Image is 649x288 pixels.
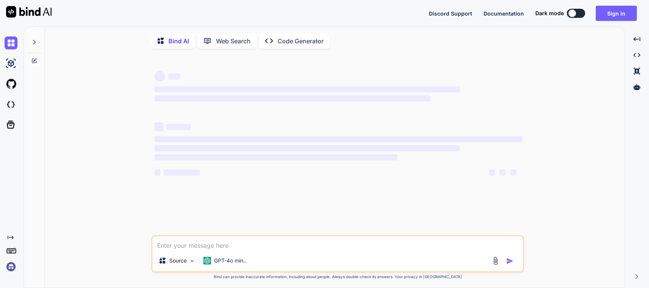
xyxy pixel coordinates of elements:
img: icon [506,257,514,265]
p: Bind AI [168,36,189,46]
p: GPT-4o min.. [214,257,246,264]
button: Sign in [596,6,637,21]
span: ‌ [154,154,397,160]
img: Bind AI [6,6,52,17]
span: ‌ [154,71,165,82]
img: Pick Models [189,258,195,264]
span: ‌ [500,169,506,176]
span: ‌ [510,169,516,176]
button: Discord Support [429,9,472,17]
span: Dark mode [535,9,564,17]
span: ‌ [489,169,495,176]
button: Documentation [484,9,524,17]
span: ‌ [154,169,160,176]
span: ‌ [154,136,522,142]
img: darkCloudIdeIcon [5,98,17,111]
span: ‌ [167,124,191,130]
span: ‌ [154,95,430,101]
img: attachment [491,256,500,265]
p: Code Generator [278,36,324,46]
img: GPT-4o mini [203,257,211,264]
p: Bind can provide inaccurate information, including about people. Always double-check its answers.... [151,274,524,280]
p: Source [169,257,187,264]
span: ‌ [154,145,460,151]
span: ‌ [154,122,163,131]
span: ‌ [154,86,460,92]
p: Web Search [216,36,251,46]
span: ‌ [163,169,200,176]
img: ai-studio [5,57,17,70]
img: githubLight [5,78,17,90]
span: ‌ [168,73,180,79]
img: signin [5,260,17,273]
img: chat [5,36,17,49]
